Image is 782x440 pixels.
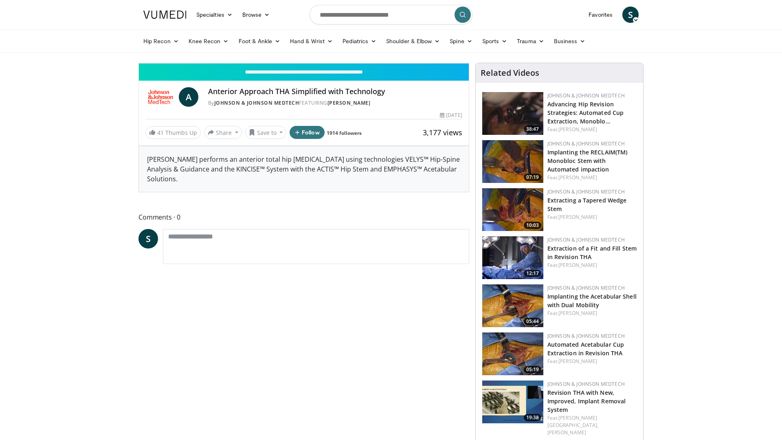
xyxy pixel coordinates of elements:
a: Pediatrics [338,33,381,49]
a: Hip Recon [138,33,184,49]
div: Feat. [547,414,637,436]
div: By FEATURING [208,99,462,107]
a: 38:47 [482,92,543,135]
a: 41 Thumbs Up [145,126,201,139]
span: Comments 0 [138,212,469,222]
button: Share [204,126,242,139]
div: Feat. [547,213,637,221]
h4: Anterior Approach THA Simplified with Technology [208,87,462,96]
a: Extracting a Tapered Wedge Stem [547,196,627,213]
a: 1914 followers [327,130,362,136]
div: Feat. [547,262,637,269]
img: 0b84e8e2-d493-4aee-915d-8b4f424ca292.150x105_q85_crop-smart_upscale.jpg [482,188,543,231]
a: 12:17 [482,236,543,279]
img: Johnson & Johnson MedTech [145,87,176,107]
a: Sports [477,33,512,49]
a: [PERSON_NAME] [558,358,597,365]
a: 19:38 [482,381,543,423]
span: 3,177 views [423,128,462,137]
button: Follow [290,126,325,139]
a: 05:19 [482,332,543,375]
a: Favorites [584,7,617,23]
a: Business [549,33,591,49]
span: 41 [157,129,164,136]
a: Johnson & Johnson MedTech [547,236,625,243]
div: Feat. [547,174,637,181]
a: Shoulder & Elbow [381,33,445,49]
a: Automated Acetabular Cup Extraction in Revision THA [547,341,624,357]
a: [PERSON_NAME] [558,126,597,133]
a: Johnson & Johnson MedTech [214,99,299,106]
a: Foot & Ankle [234,33,286,49]
a: 10:03 [482,188,543,231]
a: Hand & Wrist [285,33,338,49]
span: 38:47 [524,125,541,133]
div: Feat. [547,310,637,317]
img: 9c1ab193-c641-4637-bd4d-10334871fca9.150x105_q85_crop-smart_upscale.jpg [482,284,543,327]
div: [PERSON_NAME] performs an anterior total hip [MEDICAL_DATA] using technologies VELYS™ Hip-Spine A... [139,146,469,192]
a: S [622,7,639,23]
a: Johnson & Johnson MedTech [547,332,625,339]
a: [PERSON_NAME] [558,310,597,317]
a: Trauma [512,33,549,49]
a: Implanting the Acetabular Shell with Dual Mobility [547,293,637,309]
div: Feat. [547,358,637,365]
a: [PERSON_NAME][GEOGRAPHIC_DATA], [547,414,599,429]
a: [PERSON_NAME] [558,174,597,181]
a: Extraction of a Fit and Fill Stem in Revision THA [547,244,637,261]
div: Feat. [547,126,637,133]
a: Browse [237,7,275,23]
span: 19:38 [524,414,541,421]
a: 05:44 [482,284,543,327]
h4: Related Videos [481,68,539,78]
a: Implanting the RECLAIM(TM) Monobloc Stem with Automated impaction [547,148,628,173]
div: [DATE] [440,112,462,119]
img: VuMedi Logo [143,11,187,19]
a: Johnson & Johnson MedTech [547,92,625,99]
a: S [138,229,158,249]
a: [PERSON_NAME] [558,262,597,268]
a: [PERSON_NAME] [558,213,597,220]
span: 05:44 [524,318,541,325]
a: A [179,87,198,107]
a: Specialties [191,7,237,23]
video-js: Video Player [139,63,469,64]
span: 05:19 [524,366,541,373]
a: 07:19 [482,140,543,183]
span: 07:19 [524,174,541,181]
a: [PERSON_NAME] [547,429,586,436]
a: Johnson & Johnson MedTech [547,381,625,387]
img: 9517a7b7-3955-4e04-bf19-7ba39c1d30c4.150x105_q85_crop-smart_upscale.jpg [482,381,543,423]
a: Knee Recon [184,33,234,49]
a: [PERSON_NAME] [327,99,371,106]
a: Revision THA with New, Improved, Implant Removal System [547,389,626,414]
span: 10:03 [524,222,541,229]
button: Save to [245,126,287,139]
img: d5b2f4bf-f70e-4130-8279-26f7233142ac.150x105_q85_crop-smart_upscale.jpg [482,332,543,375]
img: 82aed312-2a25-4631-ae62-904ce62d2708.150x105_q85_crop-smart_upscale.jpg [482,236,543,279]
span: 12:17 [524,270,541,277]
a: Advancing Hip Revision Strategies: Automated Cup Extraction, Monoblo… [547,100,624,125]
a: Johnson & Johnson MedTech [547,284,625,291]
a: Spine [445,33,477,49]
input: Search topics, interventions [310,5,472,24]
a: Johnson & Johnson MedTech [547,188,625,195]
img: 9f1a5b5d-2ba5-4c40-8e0c-30b4b8951080.150x105_q85_crop-smart_upscale.jpg [482,92,543,135]
a: Johnson & Johnson MedTech [547,140,625,147]
img: ffc33e66-92ed-4f11-95c4-0a160745ec3c.150x105_q85_crop-smart_upscale.jpg [482,140,543,183]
